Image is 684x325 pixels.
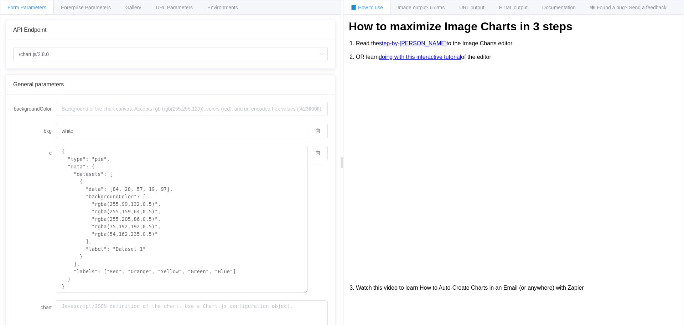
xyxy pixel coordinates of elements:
[356,37,678,50] li: Read the to the Image Charts editor
[13,300,56,315] label: chart
[13,47,328,61] input: Select
[459,5,484,10] span: URL output
[379,54,461,60] a: doing with this interactive tutorial
[379,40,446,47] a: step-by-[PERSON_NAME]
[349,20,678,33] h1: How to maximize Image Charts in 3 steps
[13,27,46,33] span: API Endpoint
[542,5,576,10] span: Documentation
[13,146,56,160] label: c
[13,81,64,87] span: General parameters
[356,50,678,64] li: OR learn of the editor
[427,5,445,10] span: - 652ms
[398,5,445,10] span: Image output
[56,124,308,138] input: Background of the chart canvas. Accepts rgb (rgb(255,255,120)), colors (red), and url-encoded hex...
[356,281,678,295] li: Watch this video to learn How to Auto-Create Charts in an Email (or anywhere) with Zapier
[13,102,56,116] label: backgroundColor
[499,5,528,10] span: HTML output
[590,5,668,10] span: 🕷 Found a bug? Send a feedback!
[7,5,46,10] span: Form Parameters
[56,102,328,116] input: Background of the chart canvas. Accepts rgb (rgb(255,255,120)), colors (red), and url-encoded hex...
[156,5,193,10] span: URL Parameters
[207,5,238,10] span: Environments
[13,124,56,138] label: bkg
[61,5,111,10] span: Enterprise Parameters
[351,5,383,10] span: 📘 How to use
[125,5,141,10] span: Gallery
